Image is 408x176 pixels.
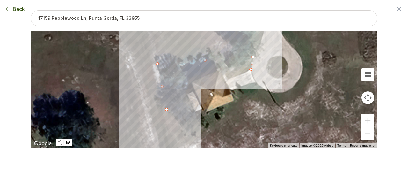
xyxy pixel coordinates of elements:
[361,91,374,104] button: Map camera controls
[361,114,374,127] button: Zoom in
[361,68,374,81] button: Tilt map
[32,140,53,148] img: Google
[13,5,25,13] span: Back
[5,5,25,13] button: Back
[32,140,53,148] a: Open this area in Google Maps (opens a new window)
[337,144,346,147] a: Terms (opens in new tab)
[301,144,333,147] span: Imagery ©2025 Airbus
[31,10,377,26] input: 17159 Pebblewood Ln, Punta Gorda, FL 33955
[64,139,72,146] button: Draw a shape
[270,143,297,148] button: Keyboard shortcuts
[361,127,374,140] button: Zoom out
[350,144,375,147] a: Report a map error
[56,139,64,146] button: Stop drawing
